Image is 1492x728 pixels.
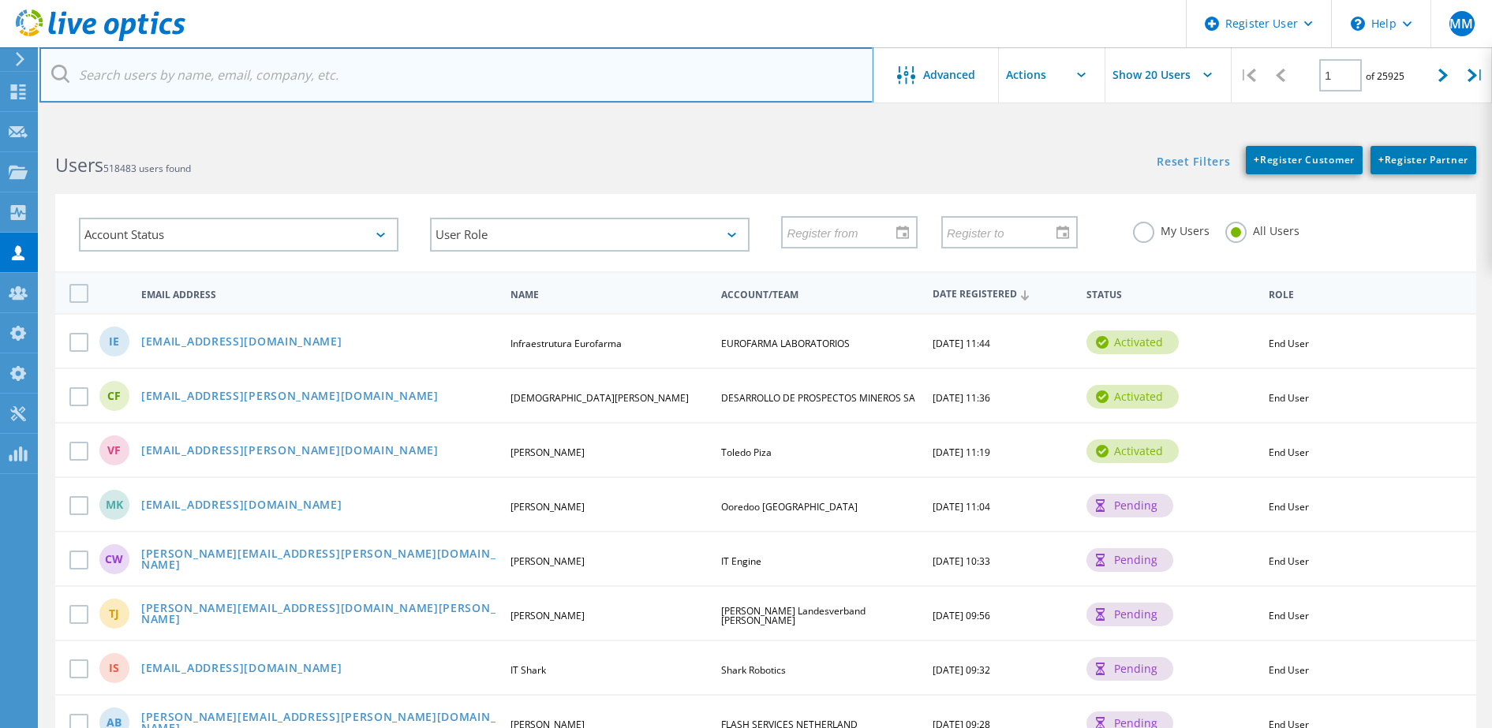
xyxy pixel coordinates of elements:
[1254,153,1260,166] b: +
[55,152,103,177] b: Users
[109,608,119,619] span: TJ
[141,336,342,349] a: [EMAIL_ADDRESS][DOMAIN_NAME]
[141,548,497,573] a: [PERSON_NAME][EMAIL_ADDRESS][PERSON_NAME][DOMAIN_NAME]
[1086,494,1173,517] div: pending
[721,446,772,459] span: Toledo Piza
[107,717,122,728] span: AB
[721,337,850,350] span: EUROFARMA LABORATORIOS
[923,69,975,80] span: Advanced
[510,337,622,350] span: Infraestrutura Eurofarma
[1246,146,1363,174] a: +Register Customer
[1269,337,1309,350] span: End User
[103,162,191,175] span: 518483 users found
[1086,657,1173,681] div: pending
[141,499,342,513] a: [EMAIL_ADDRESS][DOMAIN_NAME]
[141,603,497,627] a: [PERSON_NAME][EMAIL_ADDRESS][DOMAIN_NAME][PERSON_NAME]
[721,554,761,568] span: IT Engine
[1086,330,1179,354] div: activated
[1086,548,1173,572] div: pending
[510,446,585,459] span: [PERSON_NAME]
[1370,146,1476,174] a: +Register Partner
[107,390,121,401] span: CF
[721,663,786,677] span: Shark Robotics
[1225,222,1299,237] label: All Users
[721,391,915,405] span: DESARROLLO DE PROSPECTOS MINEROS SA
[16,33,185,44] a: Live Optics Dashboard
[933,500,990,513] span: [DATE] 11:04
[141,290,497,300] span: Email Address
[1269,391,1309,405] span: End User
[510,391,689,405] span: [DEMOGRAPHIC_DATA][PERSON_NAME]
[1378,153,1385,166] b: +
[510,609,585,622] span: [PERSON_NAME]
[510,500,585,513] span: [PERSON_NAME]
[1157,156,1230,170] a: Reset Filters
[1269,290,1452,300] span: Role
[1269,500,1309,513] span: End User
[1086,290,1255,300] span: Status
[933,554,990,568] span: [DATE] 10:33
[109,336,119,347] span: IE
[141,445,439,458] a: [EMAIL_ADDRESS][PERSON_NAME][DOMAIN_NAME]
[721,290,918,300] span: Account/Team
[1269,554,1309,568] span: End User
[1232,47,1264,103] div: |
[943,217,1065,247] input: Register to
[1366,69,1404,83] span: of 25925
[721,500,858,513] span: Ooredoo [GEOGRAPHIC_DATA]
[510,290,708,300] span: Name
[1133,222,1210,237] label: My Users
[141,663,342,676] a: [EMAIL_ADDRESS][DOMAIN_NAME]
[933,337,990,350] span: [DATE] 11:44
[141,390,439,404] a: [EMAIL_ADDRESS][PERSON_NAME][DOMAIN_NAME]
[1378,153,1468,166] span: Register Partner
[1086,439,1179,463] div: activated
[106,499,123,510] span: MK
[39,47,873,103] input: Search users by name, email, company, etc.
[933,446,990,459] span: [DATE] 11:19
[1269,446,1309,459] span: End User
[107,445,121,456] span: VF
[1086,603,1173,626] div: pending
[430,218,750,252] div: User Role
[721,604,866,627] span: [PERSON_NAME] Landesverband [PERSON_NAME]
[510,554,585,568] span: [PERSON_NAME]
[510,663,546,677] span: IT Shark
[79,218,398,252] div: Account Status
[1254,153,1355,166] span: Register Customer
[783,217,905,247] input: Register from
[933,609,990,622] span: [DATE] 09:56
[109,663,119,674] span: IS
[933,663,990,677] span: [DATE] 09:32
[1460,47,1492,103] div: |
[1449,17,1473,30] span: MM
[1351,17,1365,31] svg: \n
[933,391,990,405] span: [DATE] 11:36
[1269,663,1309,677] span: End User
[105,554,123,565] span: CW
[1269,609,1309,622] span: End User
[933,289,1073,300] span: Date Registered
[1086,385,1179,409] div: activated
